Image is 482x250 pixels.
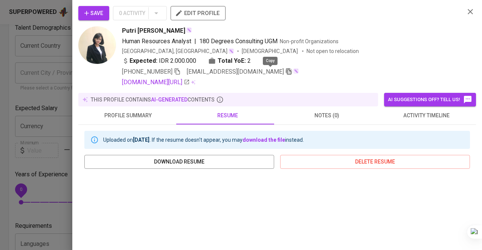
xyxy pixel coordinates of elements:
[280,155,470,169] button: delete resume
[282,111,372,120] span: notes (0)
[177,8,220,18] span: edit profile
[78,26,116,64] img: 6a55dd0ecadfae3c60fa67e11b959684.jpeg
[182,111,273,120] span: resume
[384,93,476,106] button: AI suggestions off? Tell us!
[388,95,472,104] span: AI suggestions off? Tell us!
[90,157,268,167] span: download resume
[122,47,234,55] div: [GEOGRAPHIC_DATA], [GEOGRAPHIC_DATA]
[243,137,285,143] a: download the file
[122,68,172,75] span: [PHONE_NUMBER]
[242,47,299,55] span: [DEMOGRAPHIC_DATA]
[247,56,251,65] span: 2
[83,111,173,120] span: profile summary
[199,38,278,45] span: 180 Degrees Consulting UGM
[171,6,226,20] button: edit profile
[78,6,109,20] button: Save
[218,56,246,65] b: Total YoE:
[187,68,284,75] span: [EMAIL_ADDRESS][DOMAIN_NAME]
[293,68,299,74] img: magic_wand.svg
[186,27,192,33] img: magic_wand.svg
[122,38,191,45] span: Human Resources Analyst
[286,157,464,167] span: delete resume
[228,48,234,54] img: magic_wand.svg
[151,97,188,103] span: AI-generated
[122,78,190,87] a: [DOMAIN_NAME][URL]
[91,96,215,103] p: this profile contains contents
[122,56,196,65] div: IDR 2.000.000
[103,133,304,147] div: Uploaded on . If the resume doesn't appear, you may instead.
[133,137,149,143] b: [DATE]
[280,38,339,44] span: Non-profit Organizations
[307,47,359,55] p: Not open to relocation
[84,155,274,169] button: download resume
[84,9,103,18] span: Save
[122,26,185,35] span: Putri [PERSON_NAME]
[171,10,226,16] a: edit profile
[381,111,471,120] span: activity timeline
[194,37,196,46] span: |
[130,56,157,65] b: Expected:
